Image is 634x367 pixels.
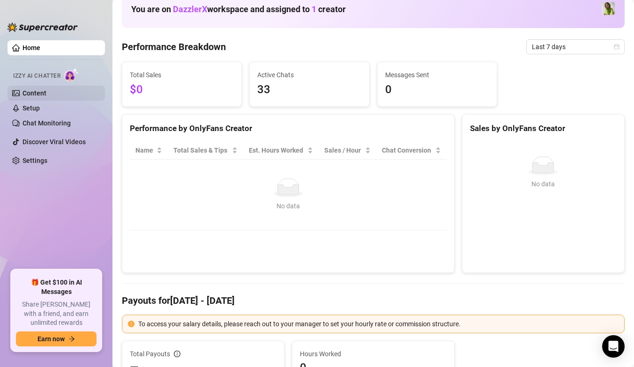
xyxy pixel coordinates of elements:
[122,294,625,307] h4: Payouts for [DATE] - [DATE]
[257,81,361,99] span: 33
[376,141,447,160] th: Chat Conversion
[324,145,363,155] span: Sales / Hour
[173,4,207,14] span: DazzlerX
[532,40,619,54] span: Last 7 days
[300,349,447,359] span: Hours Worked
[602,2,615,15] img: Amaia
[602,335,625,358] div: Open Intercom Messenger
[130,70,234,80] span: Total Sales
[312,4,316,14] span: 1
[249,145,306,155] div: Est. Hours Worked
[131,4,346,15] h1: You are on workspace and assigned to creator
[474,179,613,189] div: No data
[385,70,489,80] span: Messages Sent
[16,331,97,346] button: Earn nowarrow-right
[139,201,437,211] div: No data
[13,72,60,81] span: Izzy AI Chatter
[470,122,617,135] div: Sales by OnlyFans Creator
[135,145,155,155] span: Name
[7,22,78,32] img: logo-BBDzfeDw.svg
[138,319,619,329] div: To access your salary details, please reach out to your manager to set your hourly rate or commis...
[130,349,170,359] span: Total Payouts
[174,351,180,357] span: info-circle
[130,122,447,135] div: Performance by OnlyFans Creator
[382,145,433,155] span: Chat Conversion
[16,278,97,296] span: 🎁 Get $100 in AI Messages
[22,44,40,51] a: Home
[22,104,40,112] a: Setup
[22,119,71,127] a: Chat Monitoring
[128,321,134,327] span: exclamation-circle
[130,81,234,99] span: $0
[22,157,47,164] a: Settings
[614,44,619,50] span: calendar
[68,336,75,342] span: arrow-right
[22,138,86,146] a: Discover Viral Videos
[64,68,79,81] img: AI Chatter
[173,145,230,155] span: Total Sales & Tips
[37,335,65,343] span: Earn now
[22,89,46,97] a: Content
[16,300,97,328] span: Share [PERSON_NAME] with a friend, and earn unlimited rewards
[168,141,243,160] th: Total Sales & Tips
[385,81,489,99] span: 0
[319,141,376,160] th: Sales / Hour
[122,40,226,53] h4: Performance Breakdown
[257,70,361,80] span: Active Chats
[130,141,168,160] th: Name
